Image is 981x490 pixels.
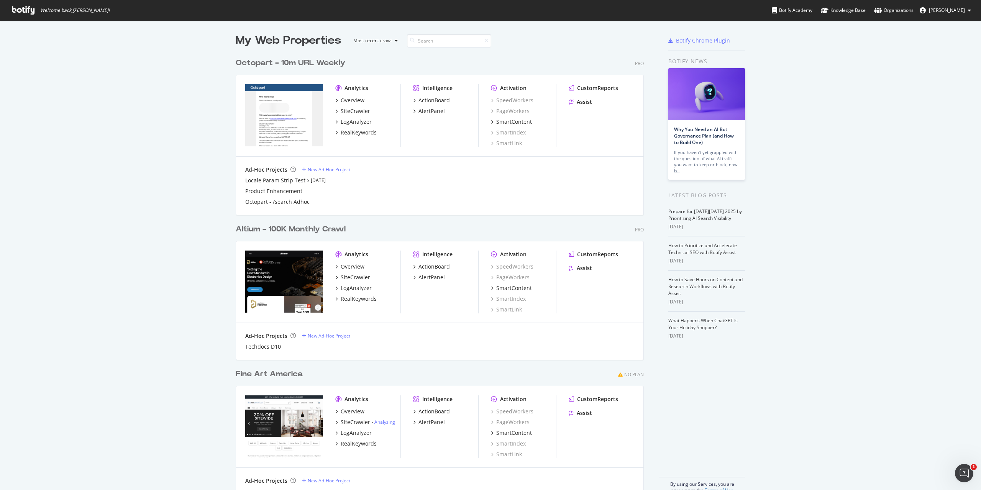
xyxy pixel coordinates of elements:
img: altium.com [245,251,323,313]
a: Overview [335,408,364,415]
a: CustomReports [569,395,618,403]
div: ActionBoard [418,97,450,104]
a: Octopart - 10m URL Weekly [236,57,348,69]
img: fineartamerica.com [245,395,323,457]
a: CustomReports [569,251,618,258]
a: SiteCrawler- Analyzing [335,418,395,426]
a: LogAnalyzer [335,429,372,437]
a: RealKeywords [335,129,377,136]
a: CustomReports [569,84,618,92]
a: Techdocs D10 [245,343,281,351]
a: Assist [569,264,592,272]
div: Intelligence [422,251,453,258]
div: Ad-Hoc Projects [245,477,287,485]
a: Analyzing [374,419,395,425]
a: SmartContent [491,284,532,292]
a: Assist [569,409,592,417]
span: 1 [971,464,977,470]
div: AlertPanel [418,107,445,115]
a: SmartContent [491,118,532,126]
div: Botify Academy [772,7,812,14]
a: LogAnalyzer [335,118,372,126]
div: Activation [500,84,527,92]
a: Fine Art America [236,369,306,380]
a: Assist [569,98,592,106]
div: Pro [635,60,644,67]
div: PageWorkers [491,274,530,281]
div: Overview [341,263,364,270]
div: Octopart - 10m URL Weekly [236,57,345,69]
a: New Ad-Hoc Project [302,166,350,173]
a: Botify Chrome Plugin [668,37,730,44]
div: Intelligence [422,84,453,92]
img: Why You Need an AI Bot Governance Plan (and How to Build One) [668,68,745,120]
div: Fine Art America [236,369,303,380]
img: octopart.com [245,84,323,146]
a: RealKeywords [335,295,377,303]
a: SmartContent [491,429,532,437]
div: Assist [577,98,592,106]
a: Why You Need an AI Bot Governance Plan (and How to Build One) [674,126,734,146]
a: Locale Param Strip Test [245,177,305,184]
div: Overview [341,97,364,104]
div: Botify Chrome Plugin [676,37,730,44]
div: Analytics [344,251,368,258]
div: LogAnalyzer [341,118,372,126]
div: SmartLink [491,451,522,458]
div: SmartContent [496,284,532,292]
div: SmartLink [491,139,522,147]
a: AlertPanel [413,107,445,115]
div: LogAnalyzer [341,284,372,292]
a: RealKeywords [335,440,377,447]
div: Activation [500,395,527,403]
a: ActionBoard [413,97,450,104]
a: Overview [335,263,364,270]
div: Organizations [874,7,914,14]
a: ActionBoard [413,263,450,270]
div: No Plan [624,371,644,378]
div: If you haven’t yet grappled with the question of what AI traffic you want to keep or block, now is… [674,149,739,174]
div: SmartIndex [491,129,526,136]
div: [DATE] [668,223,745,230]
a: LogAnalyzer [335,284,372,292]
div: Knowledge Base [821,7,866,14]
div: SpeedWorkers [491,408,533,415]
a: PageWorkers [491,418,530,426]
div: SpeedWorkers [491,97,533,104]
iframe: Intercom live chat [955,464,973,482]
a: Altium - 100K Monthly Crawl [236,224,349,235]
div: Activation [500,251,527,258]
div: RealKeywords [341,129,377,136]
a: SiteCrawler [335,274,370,281]
div: RealKeywords [341,440,377,447]
div: [DATE] [668,298,745,305]
a: SmartIndex [491,440,526,447]
div: Analytics [344,84,368,92]
a: Overview [335,97,364,104]
div: SiteCrawler [341,107,370,115]
div: AlertPanel [418,418,445,426]
a: Product Enhancement [245,187,302,195]
div: Overview [341,408,364,415]
div: New Ad-Hoc Project [308,477,350,484]
div: SmartIndex [491,295,526,303]
div: [DATE] [668,333,745,339]
div: Ad-Hoc Projects [245,332,287,340]
div: RealKeywords [341,295,377,303]
div: LogAnalyzer [341,429,372,437]
div: CustomReports [577,395,618,403]
a: Octopart - /search Adhoc [245,198,310,206]
div: Assist [577,264,592,272]
div: SmartContent [496,118,532,126]
span: Alex Dahms [929,7,965,13]
div: Latest Blog Posts [668,191,745,200]
div: SpeedWorkers [491,263,533,270]
a: PageWorkers [491,107,530,115]
button: Most recent crawl [347,34,401,47]
div: New Ad-Hoc Project [308,166,350,173]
